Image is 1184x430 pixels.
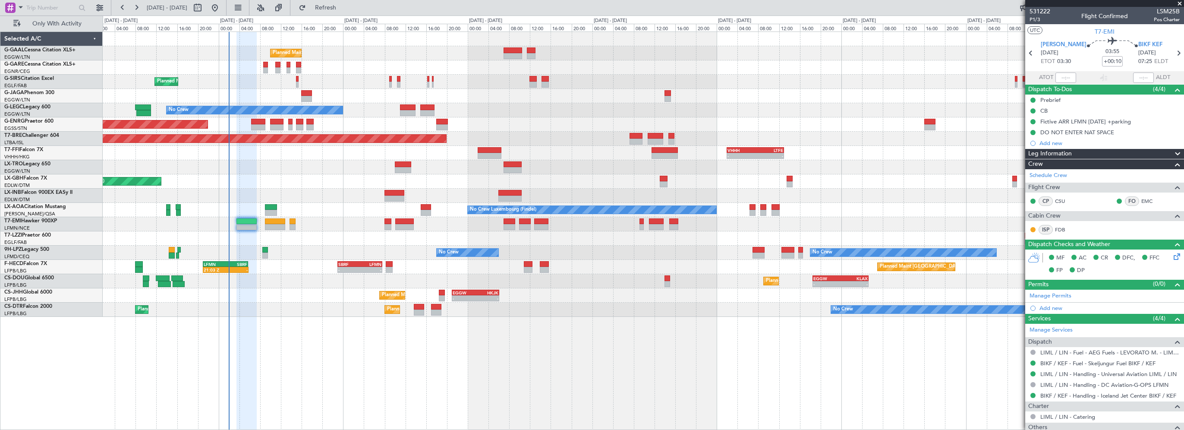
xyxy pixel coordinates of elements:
div: [DATE] - [DATE] [344,17,378,25]
span: Refresh [308,5,344,11]
a: Manage Services [1030,326,1073,335]
div: 16:00 [675,24,696,32]
a: LIML / LIN - Handling - DC Aviation-G-OPS LFMN [1040,381,1168,389]
span: Only With Activity [22,21,91,27]
a: EGLF/FAB [4,82,27,89]
span: (4/4) [1153,85,1165,94]
a: LIML / LIN - Fuel - AEG Fuels - LEVORATO M. - LIML / LIN [1040,349,1180,356]
span: 03:55 [1105,47,1119,56]
input: Trip Number [26,1,76,14]
a: EGGW/LTN [4,168,30,174]
div: 04:00 [862,24,883,32]
div: Fictive ARR LFMN [DATE] +parking [1040,118,1131,125]
a: BIKF / KEF - Handling - Iceland Jet Center BIKF / KEF [1040,392,1176,399]
div: 04:00 [987,24,1008,32]
span: T7-EMI [4,218,21,224]
div: - [338,267,360,272]
span: CS-DOU [4,275,25,281]
span: G-GARE [4,62,24,67]
a: LX-TROLegacy 650 [4,161,50,167]
div: 12:00 [779,24,800,32]
div: 12:00 [406,24,426,32]
div: [DATE] - [DATE] [967,17,1001,25]
span: ATOT [1039,73,1053,82]
span: ELDT [1154,57,1168,66]
a: LFMD/CEQ [4,253,29,260]
span: CR [1101,254,1108,262]
div: - [475,296,498,301]
div: 16:00 [177,24,198,32]
span: CS-DTR [4,304,23,309]
span: [PERSON_NAME] [1041,41,1086,49]
span: 03:30 [1057,57,1071,66]
span: [DATE] [1041,49,1058,57]
div: 08:00 [758,24,779,32]
div: Add new [1039,304,1180,312]
div: 04:00 [115,24,135,32]
a: EGSS/STN [4,125,27,132]
a: T7-EMIHawker 900XP [4,218,57,224]
span: FFC [1149,254,1159,262]
div: 20:00 [198,24,219,32]
a: T7-BREChallenger 604 [4,133,59,138]
span: Dispatch To-Dos [1028,85,1072,95]
a: EGNR/CEG [4,68,30,75]
span: Cabin Crew [1028,211,1061,221]
a: FDB [1055,226,1074,234]
a: EGGW/LTN [4,54,30,60]
span: Services [1028,314,1051,324]
div: 00:00 [94,24,115,32]
div: 00:00 [468,24,488,32]
span: Dispatch Checks and Weather [1028,240,1110,250]
a: G-JAGAPhenom 300 [4,90,54,95]
a: LFMN/NCE [4,225,30,231]
div: 00:00 [219,24,239,32]
div: No Crew Luxembourg (Findel) [470,203,536,216]
div: 04:00 [613,24,634,32]
div: 00:00 [343,24,364,32]
a: CS-DOUGlobal 6500 [4,275,54,281]
a: EGGW/LTN [4,97,30,103]
span: F-HECD [4,261,23,266]
div: 00:00 [966,24,987,32]
div: LFMN [360,262,381,267]
span: [DATE] - [DATE] [147,4,187,12]
a: LFPB/LBG [4,310,27,317]
div: 08:00 [634,24,655,32]
span: LX-GBH [4,176,23,181]
span: Flight Crew [1028,183,1060,193]
div: CB [1040,107,1048,114]
div: - [453,296,475,301]
div: 20:00 [696,24,717,32]
span: ETOT [1041,57,1055,66]
div: 16:00 [426,24,447,32]
div: 12:00 [655,24,675,32]
span: LX-INB [4,190,21,195]
div: 08:00 [1008,24,1028,32]
div: - [727,153,755,158]
div: Planned Maint [273,47,304,60]
div: 04:00 [488,24,509,32]
div: EGGW [813,276,841,281]
span: 531222 [1030,7,1050,16]
div: 20:00 [945,24,966,32]
div: Flight Confirmed [1081,12,1128,21]
div: [DATE] - [DATE] [469,17,502,25]
div: - [360,267,381,272]
a: Schedule Crew [1030,171,1067,180]
div: 04:00 [364,24,384,32]
span: (4/4) [1153,314,1165,323]
div: 16:00 [924,24,945,32]
div: 16:00 [551,24,571,32]
div: 12:00 [904,24,924,32]
a: T7-LZZIPraetor 600 [4,233,51,238]
span: CS-JHH [4,290,23,295]
a: F-HECDFalcon 7X [4,261,47,266]
div: 16:00 [800,24,821,32]
div: Planned Maint [GEOGRAPHIC_DATA] ([GEOGRAPHIC_DATA]) [387,303,523,316]
div: [DATE] - [DATE] [718,17,751,25]
span: Pos Charter [1154,16,1180,23]
a: EGGW/LTN [4,111,30,117]
div: Prebrief [1040,96,1061,104]
div: 20:00 [821,24,841,32]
